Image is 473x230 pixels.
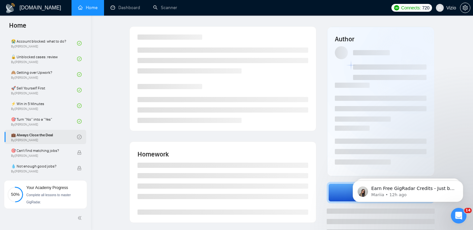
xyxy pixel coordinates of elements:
span: double-left [77,215,84,221]
span: check-circle [77,57,82,61]
span: By [PERSON_NAME] [11,154,71,158]
span: 50% [7,192,23,196]
span: lock [77,150,82,155]
span: setting [460,5,470,10]
a: 🙈 Getting over Upwork?By[PERSON_NAME] [11,67,77,82]
span: Home [4,21,32,34]
span: user [438,6,442,10]
span: By [PERSON_NAME] [11,169,71,173]
h4: Homework [138,150,308,159]
span: check-circle [77,72,82,77]
button: loading [327,182,435,203]
iframe: Intercom live chat [451,208,466,223]
span: check-circle [77,41,82,46]
span: 💧 Not enough good jobs? [11,163,71,169]
span: 14 [464,208,472,213]
span: Connects: [401,4,421,11]
span: check-circle [77,103,82,108]
span: Your Academy Progress [26,185,68,190]
a: 🎯 Turn “No” into a “Yes”By[PERSON_NAME] [11,114,77,129]
a: 🚀 Sell Yourself FirstBy[PERSON_NAME] [11,83,77,97]
a: dashboardDashboard [111,5,140,10]
button: setting [460,3,470,13]
img: logo [5,3,16,13]
span: lock [77,166,82,170]
a: 💼 Always Close the DealBy[PERSON_NAME] [11,130,77,144]
span: 🎯 Can't find matching jobs? [11,147,71,154]
span: check-circle [77,135,82,139]
iframe: Intercom notifications message [343,167,473,212]
span: check-circle [77,88,82,92]
a: ⚡ Win in 5 MinutesBy[PERSON_NAME] [11,99,77,113]
a: homeHome [78,5,98,10]
img: upwork-logo.png [394,5,399,10]
a: setting [460,5,470,10]
a: searchScanner [153,5,177,10]
span: check-circle [77,119,82,124]
a: 😭 Account blocked: what to do?By[PERSON_NAME] [11,36,77,50]
a: 🔓 Unblocked cases: reviewBy[PERSON_NAME] [11,52,77,66]
span: Complete all lessons to master GigRadar. [26,193,71,204]
h4: Author [335,34,427,44]
span: 720 [422,4,429,11]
